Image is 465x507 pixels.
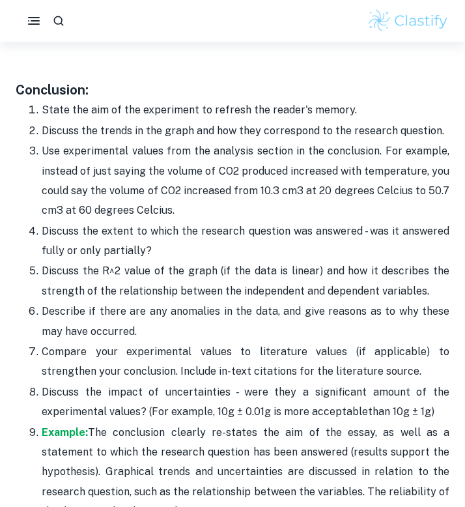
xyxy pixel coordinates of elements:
[42,383,449,422] p: Discuss the impact of uncertainties - were they a significant amount of the experimental values? ...
[367,8,449,34] img: Clastify logo
[368,405,434,418] span: than 10g ± 1g)
[42,342,449,382] p: Compare your experimental values to literature values (if applicable) to strengthen your conclusi...
[42,141,449,221] p: Use experimental values from the analysis section in the conclusion. For example, instead of just...
[42,222,449,261] p: Discuss the extent to which the research question was answered - was it answered fully or only pa...
[16,80,449,100] h3: Conclusion:
[42,302,449,341] p: Describe if there are any anomalies in the data, and give reasons as to why these may have occurred.
[42,426,88,439] a: Example:
[42,121,449,141] p: Discuss the trends in the graph and how they correspond to the research question.
[42,261,449,301] p: Discuss the R^2 value of the graph (if the data is linear) and how it describes the strength of t...
[42,100,449,120] p: State the aim of the experiment to refresh the reader's memory.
